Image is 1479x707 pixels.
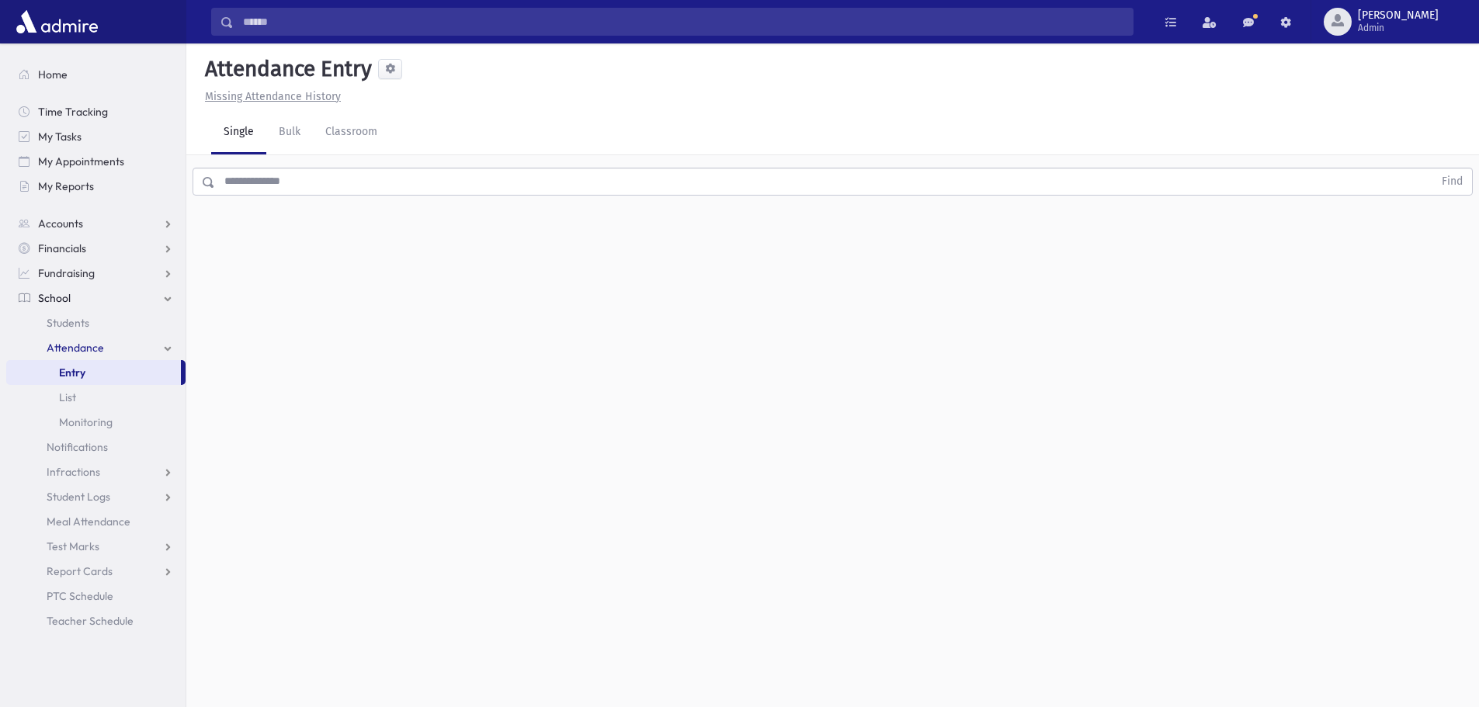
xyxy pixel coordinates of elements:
[6,534,186,559] a: Test Marks
[234,8,1133,36] input: Search
[6,149,186,174] a: My Appointments
[6,211,186,236] a: Accounts
[47,614,134,628] span: Teacher Schedule
[47,515,130,529] span: Meal Attendance
[38,130,82,144] span: My Tasks
[47,589,113,603] span: PTC Schedule
[6,236,186,261] a: Financials
[6,484,186,509] a: Student Logs
[6,335,186,360] a: Attendance
[38,105,108,119] span: Time Tracking
[38,179,94,193] span: My Reports
[199,90,341,103] a: Missing Attendance History
[199,56,372,82] h5: Attendance Entry
[47,465,100,479] span: Infractions
[59,415,113,429] span: Monitoring
[211,111,266,154] a: Single
[47,539,99,553] span: Test Marks
[266,111,313,154] a: Bulk
[59,366,85,379] span: Entry
[6,559,186,584] a: Report Cards
[6,584,186,608] a: PTC Schedule
[6,509,186,534] a: Meal Attendance
[38,154,124,168] span: My Appointments
[6,459,186,484] a: Infractions
[313,111,390,154] a: Classroom
[6,385,186,410] a: List
[6,410,186,435] a: Monitoring
[6,360,181,385] a: Entry
[6,286,186,310] a: School
[1358,22,1439,34] span: Admin
[38,68,68,81] span: Home
[6,310,186,335] a: Students
[12,6,102,37] img: AdmirePro
[6,261,186,286] a: Fundraising
[205,90,341,103] u: Missing Attendance History
[6,435,186,459] a: Notifications
[38,266,95,280] span: Fundraising
[47,440,108,454] span: Notifications
[6,124,186,149] a: My Tasks
[38,217,83,230] span: Accounts
[6,62,186,87] a: Home
[47,490,110,504] span: Student Logs
[6,99,186,124] a: Time Tracking
[6,608,186,633] a: Teacher Schedule
[47,316,89,330] span: Students
[38,291,71,305] span: School
[1432,168,1472,195] button: Find
[38,241,86,255] span: Financials
[47,564,113,578] span: Report Cards
[1358,9,1439,22] span: [PERSON_NAME]
[6,174,186,199] a: My Reports
[59,390,76,404] span: List
[47,341,104,355] span: Attendance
